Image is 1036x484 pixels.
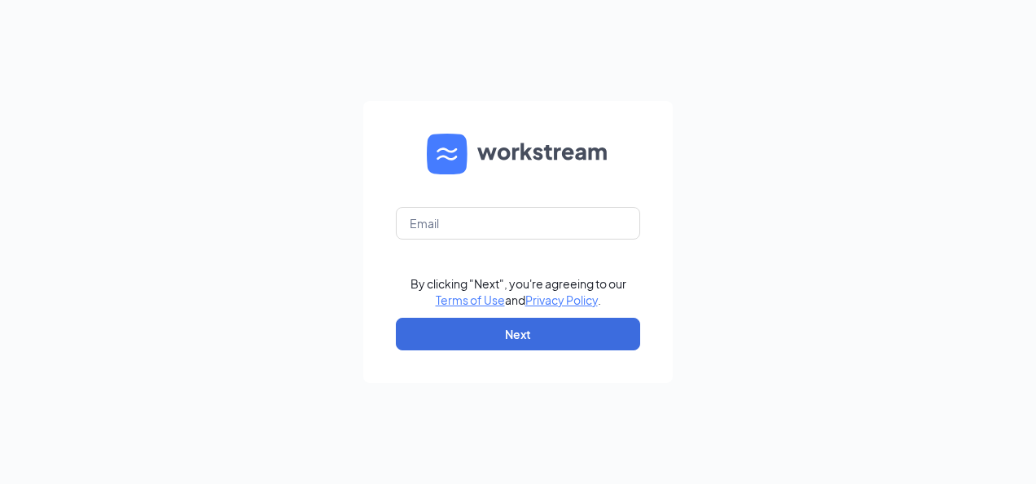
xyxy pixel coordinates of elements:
[396,207,640,240] input: Email
[427,134,609,174] img: WS logo and Workstream text
[396,318,640,350] button: Next
[410,275,626,308] div: By clicking "Next", you're agreeing to our and .
[436,293,505,307] a: Terms of Use
[525,293,598,307] a: Privacy Policy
